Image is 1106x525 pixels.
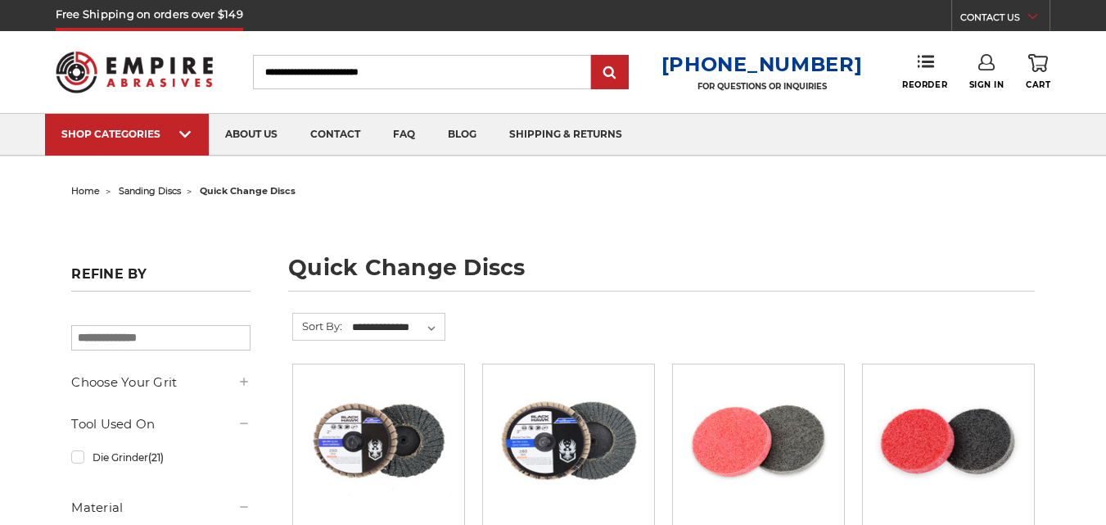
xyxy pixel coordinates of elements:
[684,376,833,507] img: 3 inch surface preparation discs
[431,114,493,156] a: blog
[71,498,250,518] h5: Material
[61,128,192,140] div: SHOP CATEGORIES
[71,373,250,392] h5: Choose Your Grit
[209,114,294,156] a: about us
[377,114,431,156] a: faq
[71,185,100,197] a: home
[288,256,1035,292] h1: quick change discs
[1026,79,1050,90] span: Cart
[119,185,181,197] a: sanding discs
[902,79,947,90] span: Reorder
[56,41,213,102] img: Empire Abrasives
[71,443,250,472] a: Die Grinder(21)
[874,376,1022,507] img: 2 inch surface preparation discs
[148,451,164,464] span: (21)
[71,414,250,434] h5: Tool Used On
[493,114,639,156] a: shipping & returns
[293,314,342,338] label: Sort By:
[969,79,1004,90] span: Sign In
[494,376,643,507] img: BHA 3" Quick Change 60 Grit Flap Disc for Fine Grinding and Finishing
[294,114,377,156] a: contact
[1026,54,1050,90] a: Cart
[305,376,453,507] img: Black Hawk Abrasives 2-inch Zirconia Flap Disc with 60 Grit Zirconia for Smooth Finishing
[902,54,947,89] a: Reorder
[661,81,863,92] p: FOR QUESTIONS OR INQUIRIES
[594,57,626,89] input: Submit
[350,315,445,340] select: Sort By:
[200,185,296,197] span: quick change discs
[960,8,1050,31] a: CONTACT US
[71,266,250,292] h5: Refine by
[661,52,863,76] a: [PHONE_NUMBER]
